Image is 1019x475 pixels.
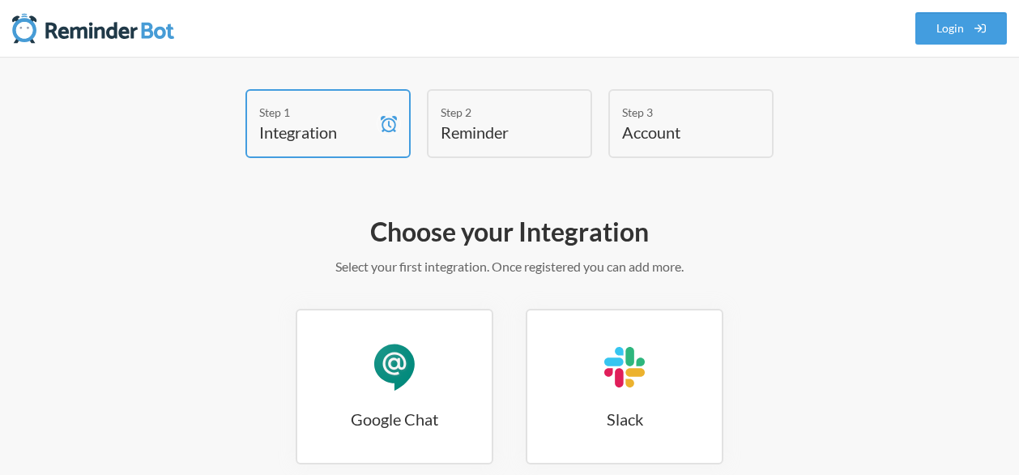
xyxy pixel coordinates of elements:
p: Select your first integration. Once registered you can add more. [49,257,970,276]
h4: Integration [259,121,373,143]
div: Step 2 [441,104,554,121]
a: Login [915,12,1008,45]
h3: Google Chat [297,408,492,430]
div: Step 3 [622,104,735,121]
h4: Account [622,121,735,143]
h4: Reminder [441,121,554,143]
img: Reminder Bot [12,12,174,45]
div: Step 1 [259,104,373,121]
h3: Slack [527,408,722,430]
h2: Choose your Integration [49,215,970,249]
